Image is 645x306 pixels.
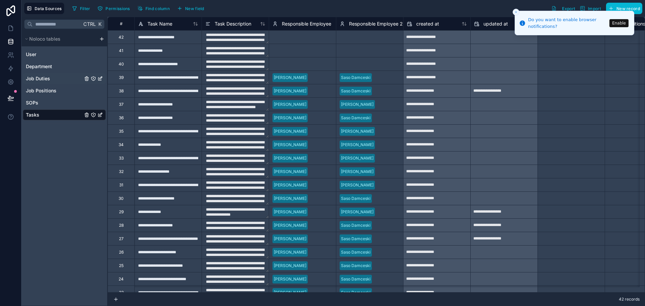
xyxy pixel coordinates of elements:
div: [PERSON_NAME] [274,155,306,161]
span: Find column [145,6,170,11]
span: Task Name [147,20,172,27]
button: Close toast [513,9,519,15]
div: 31 [119,182,123,188]
span: Responsible Employee 2 [349,20,403,27]
div: 35 [119,129,124,134]
div: 42 [119,35,124,40]
span: Permissions [105,6,130,11]
button: Find column [135,3,172,13]
div: Saso Damceski [341,263,371,269]
div: 38 [119,88,124,94]
div: 34 [119,142,124,147]
div: Do you want to enable browser notifications? [528,16,607,30]
button: Permissions [95,3,132,13]
div: [PERSON_NAME] [274,236,306,242]
button: Import [577,3,603,14]
button: Filter [70,3,93,13]
div: Saso Damceski [341,249,371,255]
div: [PERSON_NAME] [274,115,306,121]
span: created at [416,20,439,27]
div: [PERSON_NAME] [341,101,374,107]
div: [PERSON_NAME] [341,169,374,175]
div: [PERSON_NAME] [274,195,306,202]
span: Task Description [215,20,251,27]
div: 33 [119,156,124,161]
div: [PERSON_NAME] [274,290,306,296]
span: Filter [80,6,90,11]
div: 30 [119,196,124,201]
span: 42 records [619,297,640,302]
div: [PERSON_NAME] [274,249,306,255]
div: [PERSON_NAME] [274,209,306,215]
button: Export [549,3,577,14]
button: New field [175,3,207,13]
div: 37 [119,102,124,107]
div: Saso Damceski [341,195,371,202]
div: [PERSON_NAME] [274,142,306,148]
div: [PERSON_NAME] [341,209,374,215]
div: Saso Damceski [341,88,371,94]
button: Enable [609,19,629,27]
div: 27 [119,236,124,242]
div: Saso Damceski [341,236,371,242]
span: updated at [483,20,508,27]
div: [PERSON_NAME] [274,276,306,282]
div: 29 [119,209,124,215]
div: [PERSON_NAME] [341,128,374,134]
a: New record [603,3,642,14]
div: [PERSON_NAME] [274,88,306,94]
div: 32 [119,169,124,174]
div: [PERSON_NAME] [274,182,306,188]
div: 26 [119,250,124,255]
div: 28 [119,223,124,228]
div: [PERSON_NAME] [341,182,374,188]
div: [PERSON_NAME] [274,128,306,134]
div: Saso Damceski [341,115,371,121]
div: 25 [119,263,124,268]
div: 24 [119,276,124,282]
button: New record [606,3,642,14]
div: [PERSON_NAME] [274,101,306,107]
div: Saso Damceski [341,276,371,282]
div: 41 [119,48,123,53]
div: [PERSON_NAME] [341,155,374,161]
div: [PERSON_NAME] [274,169,306,175]
span: New field [185,6,204,11]
div: [PERSON_NAME] [274,75,306,81]
span: Responsible Employee [282,20,331,27]
span: Data Sources [35,6,62,11]
div: [PERSON_NAME] [274,263,306,269]
div: [PERSON_NAME] [341,142,374,148]
div: [PERSON_NAME] [274,222,306,228]
div: Saso Damceski [341,222,371,228]
div: 23 [119,290,124,295]
span: K [97,22,102,27]
div: 40 [119,61,124,67]
div: 39 [119,75,124,80]
a: Permissions [95,3,135,13]
span: Ctrl [83,20,96,28]
div: Saso Damceski [341,75,371,81]
button: Data Sources [24,3,64,14]
div: 36 [119,115,124,121]
div: Saso Damceski [341,290,371,296]
div: # [113,21,129,26]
